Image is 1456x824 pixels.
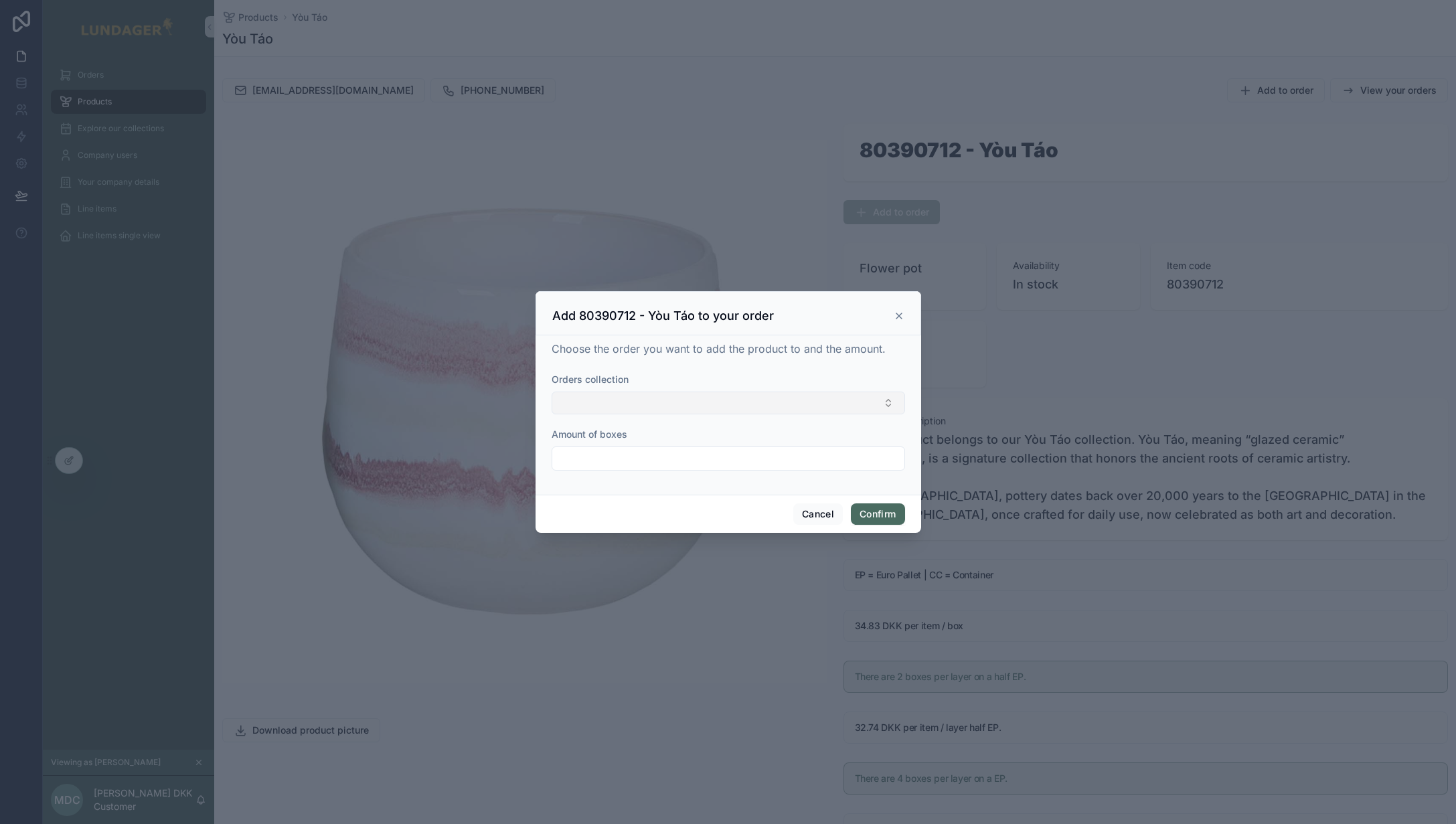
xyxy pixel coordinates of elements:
[552,428,627,440] span: Amount of boxes
[851,503,904,525] button: Confirm
[552,308,774,324] h3: Add 80390712 - Yòu Táo to your order
[793,503,843,525] button: Cancel
[552,392,905,414] button: Select Button
[552,374,629,385] span: Orders collection
[552,342,886,355] span: Choose the order you want to add the product to and the amount.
